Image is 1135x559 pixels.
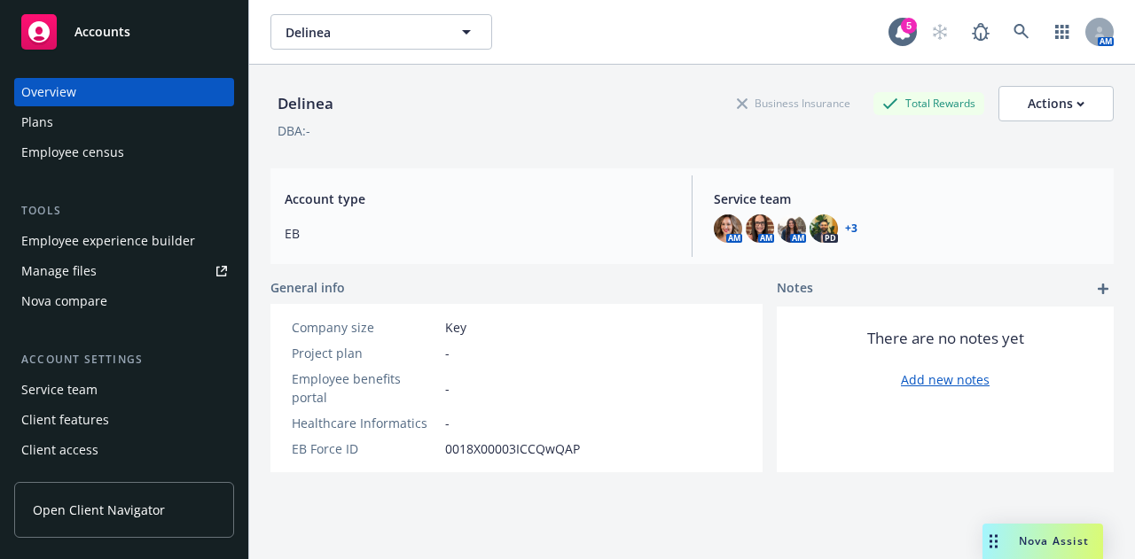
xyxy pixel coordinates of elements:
[292,369,438,407] div: Employee benefits portal
[901,370,990,389] a: Add new notes
[292,439,438,458] div: EB Force ID
[14,376,234,404] a: Service team
[1004,14,1039,50] a: Search
[292,344,438,362] div: Project plan
[285,190,670,208] span: Account type
[285,224,670,243] span: EB
[21,108,53,136] div: Plans
[845,223,857,234] a: +3
[14,287,234,315] a: Nova compare
[445,344,450,362] span: -
[74,25,130,39] span: Accounts
[1028,87,1084,120] div: Actions
[292,414,438,432] div: Healthcare Informatics
[963,14,998,50] a: Report a Bug
[14,108,234,136] a: Plans
[922,14,958,50] a: Start snowing
[714,214,742,243] img: photo
[14,202,234,220] div: Tools
[778,214,806,243] img: photo
[728,92,859,114] div: Business Insurance
[14,227,234,255] a: Employee experience builder
[292,318,438,337] div: Company size
[33,501,165,519] span: Open Client Navigator
[1019,533,1089,548] span: Nova Assist
[14,351,234,369] div: Account settings
[21,436,98,464] div: Client access
[14,406,234,434] a: Client features
[982,524,1005,559] div: Drag to move
[21,376,98,404] div: Service team
[901,18,917,34] div: 5
[14,7,234,57] a: Accounts
[21,406,109,434] div: Client features
[445,318,466,337] span: Key
[445,439,580,458] span: 0018X00003ICCQwQAP
[746,214,774,243] img: photo
[982,524,1103,559] button: Nova Assist
[21,78,76,106] div: Overview
[445,379,450,398] span: -
[270,92,340,115] div: Delinea
[873,92,984,114] div: Total Rewards
[1092,278,1114,299] a: add
[810,214,838,243] img: photo
[286,23,439,42] span: Delinea
[21,287,107,315] div: Nova compare
[14,78,234,106] a: Overview
[998,86,1114,121] button: Actions
[21,257,97,285] div: Manage files
[278,121,310,140] div: DBA: -
[867,328,1024,349] span: There are no notes yet
[21,138,124,167] div: Employee census
[14,138,234,167] a: Employee census
[14,257,234,285] a: Manage files
[270,14,492,50] button: Delinea
[1045,14,1080,50] a: Switch app
[777,278,813,299] span: Notes
[270,278,345,297] span: General info
[21,227,195,255] div: Employee experience builder
[714,190,1100,208] span: Service team
[445,414,450,432] span: -
[14,436,234,464] a: Client access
